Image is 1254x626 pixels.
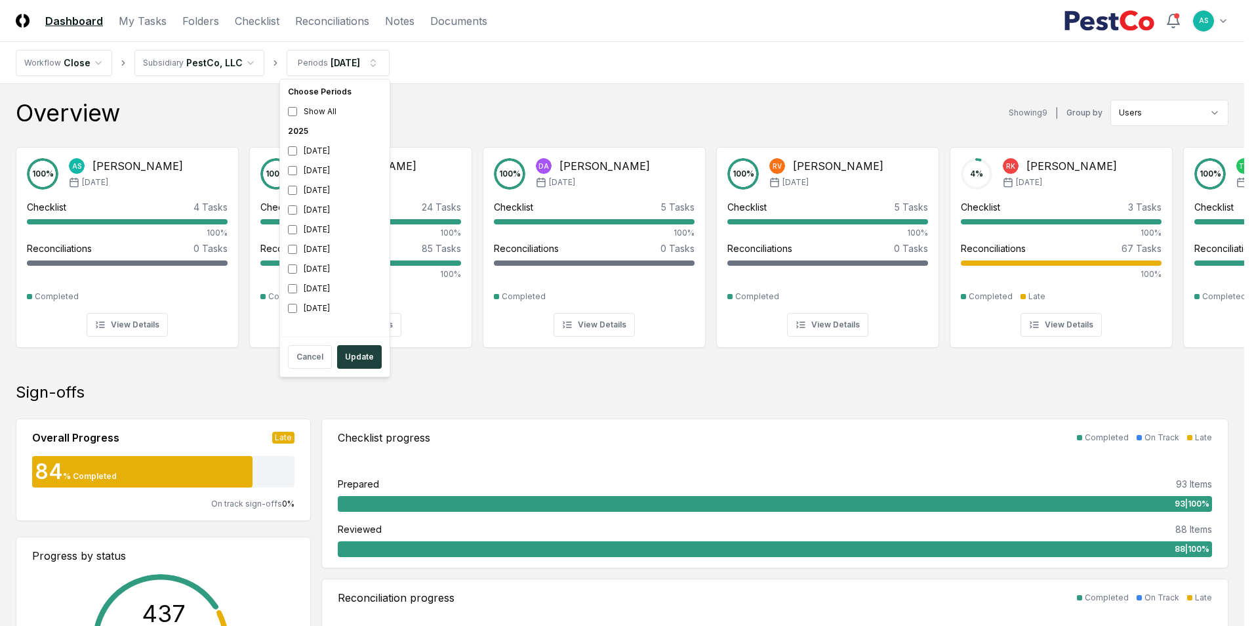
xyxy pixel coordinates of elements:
[337,345,382,369] button: Update
[283,259,387,279] div: [DATE]
[288,345,332,369] button: Cancel
[283,82,387,102] div: Choose Periods
[283,141,387,161] div: [DATE]
[283,161,387,180] div: [DATE]
[283,299,387,318] div: [DATE]
[283,102,387,121] div: Show All
[283,200,387,220] div: [DATE]
[283,180,387,200] div: [DATE]
[283,240,387,259] div: [DATE]
[283,279,387,299] div: [DATE]
[283,121,387,141] div: 2025
[283,220,387,240] div: [DATE]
